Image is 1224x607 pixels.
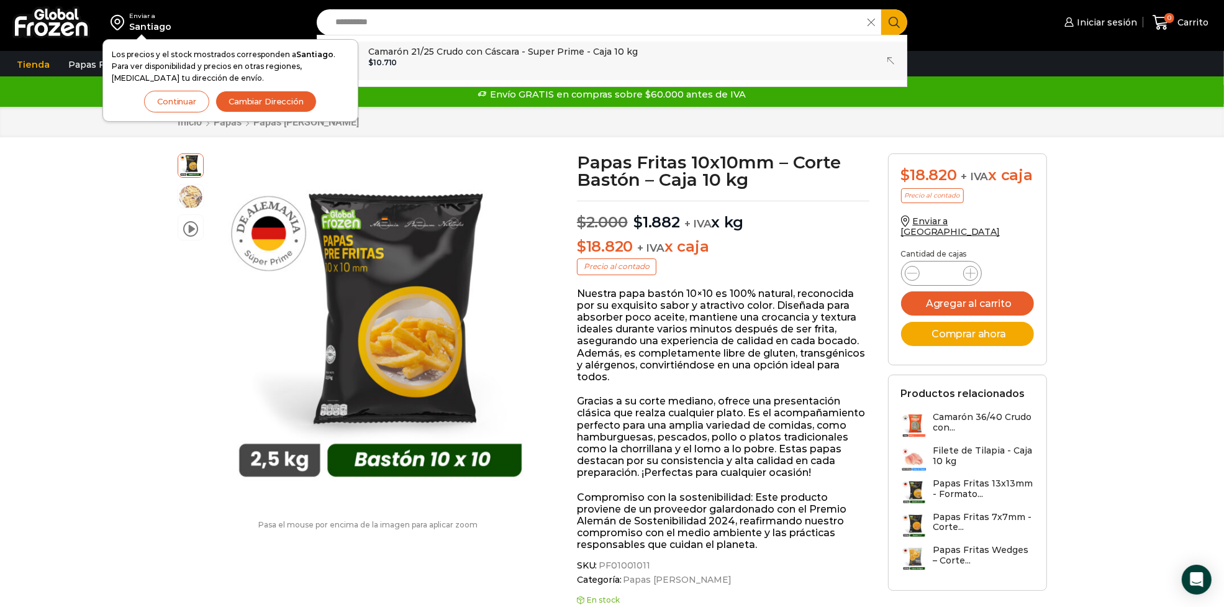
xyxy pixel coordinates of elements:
span: $ [901,166,910,184]
div: x caja [901,167,1034,185]
a: Papas Fritas Wedges – Corte... [901,545,1034,572]
button: Comprar ahora [901,322,1034,346]
span: + IVA [637,242,664,254]
div: Santiago [129,21,171,33]
input: Product quantity [930,265,953,282]
p: Gracias a su corte mediano, ofrece una presentación clásica que realza cualquier plato. Es el aco... [577,395,869,478]
span: 0 [1164,13,1174,23]
a: Camarón 36/40 Crudo con... [901,412,1034,439]
a: Papas Fritas 13x13mm - Formato... [901,478,1034,505]
p: Cantidad de cajas [901,250,1034,258]
span: + IVA [961,170,989,183]
a: Papas Fritas 7x7mm - Corte... [901,512,1034,539]
img: address-field-icon.svg [111,12,129,33]
a: Tienda [11,53,56,76]
h3: Filete de Tilapia - Caja 10 kg [933,445,1034,467]
a: Iniciar sesión [1061,10,1137,35]
span: SKU: [577,560,869,571]
a: 0 Carrito [1149,8,1212,37]
a: Filete de Tilapia - Caja 10 kg [901,445,1034,472]
p: En stock [577,596,869,605]
p: Los precios y el stock mostrados corresponden a . Para ver disponibilidad y precios en otras regi... [112,48,349,84]
span: 10×10 [178,152,203,177]
span: $ [633,213,643,231]
h3: Papas Fritas Wedges – Corte... [933,545,1034,566]
p: Nuestra papa bastón 10×10 es 100% natural, reconocida por su exquisito sabor y atractivo color. D... [577,288,869,383]
bdi: 10.710 [368,58,397,67]
p: x caja [577,238,869,256]
bdi: 1.882 [633,213,680,231]
bdi: 18.820 [901,166,957,184]
span: $ [577,237,586,255]
a: Papas [PERSON_NAME] [253,116,360,128]
p: Precio al contado [577,258,656,275]
a: Enviar a [GEOGRAPHIC_DATA] [901,216,1000,237]
button: Continuar [144,91,209,112]
div: Enviar a [129,12,171,21]
span: Iniciar sesión [1074,16,1137,29]
span: $ [577,213,586,231]
p: x kg [577,201,869,232]
span: Carrito [1174,16,1208,29]
span: $ [368,58,373,67]
a: Papas Fritas [62,53,131,76]
nav: Breadcrumb [178,116,360,128]
a: Inicio [178,116,203,128]
a: Camarón 21/25 Crudo con Cáscara - Super Prime - Caja 10 kg $10.710 [317,42,907,80]
p: Compromiso con la sostenibilidad: Este producto proviene de un proveedor galardonado con el Premi... [577,491,869,551]
h1: Papas Fritas 10x10mm – Corte Bastón – Caja 10 kg [577,153,869,188]
h2: Productos relacionados [901,388,1025,399]
span: + IVA [684,217,712,230]
button: Cambiar Dirección [215,91,317,112]
span: Categoría: [577,575,869,585]
bdi: 18.820 [577,237,633,255]
p: Camarón 21/25 Crudo con Cáscara - Super Prime - Caja 10 kg [368,45,638,58]
a: Papas [214,116,243,128]
h3: Camarón 36/40 Crudo con... [933,412,1034,433]
span: PF01001011 [597,560,650,571]
div: Open Intercom Messenger [1182,565,1212,595]
h3: Papas Fritas 7x7mm - Corte... [933,512,1034,533]
a: Papas [PERSON_NAME] [622,575,732,585]
bdi: 2.000 [577,213,628,231]
span: 10×10 [178,185,203,209]
h3: Papas Fritas 13x13mm - Formato... [933,478,1034,500]
p: Pasa el mouse por encima de la imagen para aplicar zoom [178,521,559,529]
button: Search button [881,9,907,35]
p: Precio al contado [901,188,964,203]
button: Agregar al carrito [901,291,1034,316]
strong: Santiago [296,50,333,59]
